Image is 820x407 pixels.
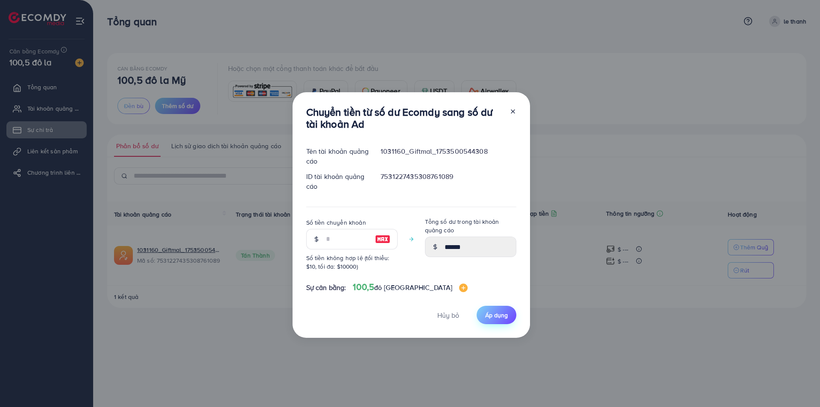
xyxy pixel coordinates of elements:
font: Sự cân bằng: [306,283,346,292]
font: 1031160_Giftmal_1753500544308 [381,146,488,156]
font: Số tiền chuyển khoản [306,218,366,227]
font: Tổng số dư trong tài khoản quảng cáo [425,217,499,234]
font: Hủy bỏ [437,310,459,320]
img: hình ảnh [459,284,468,292]
img: hình ảnh [375,234,390,244]
font: Số tiền không hợp lệ (tối thiểu: $10, tối đa: $10000) [306,254,389,270]
font: Áp dụng [485,311,508,319]
font: 100,5 [353,281,374,293]
font: đô [GEOGRAPHIC_DATA] [374,283,452,292]
button: Áp dụng [477,306,516,324]
font: ID tài khoản quảng cáo [306,172,365,191]
button: Hủy bỏ [427,306,470,324]
font: 7531227435308761089 [381,172,454,181]
iframe: Trò chuyện [784,369,814,401]
font: Chuyển tiền từ số dư Ecomdy sang số dư tài khoản Ad [306,105,493,132]
font: Tên tài khoản quảng cáo [306,146,369,166]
